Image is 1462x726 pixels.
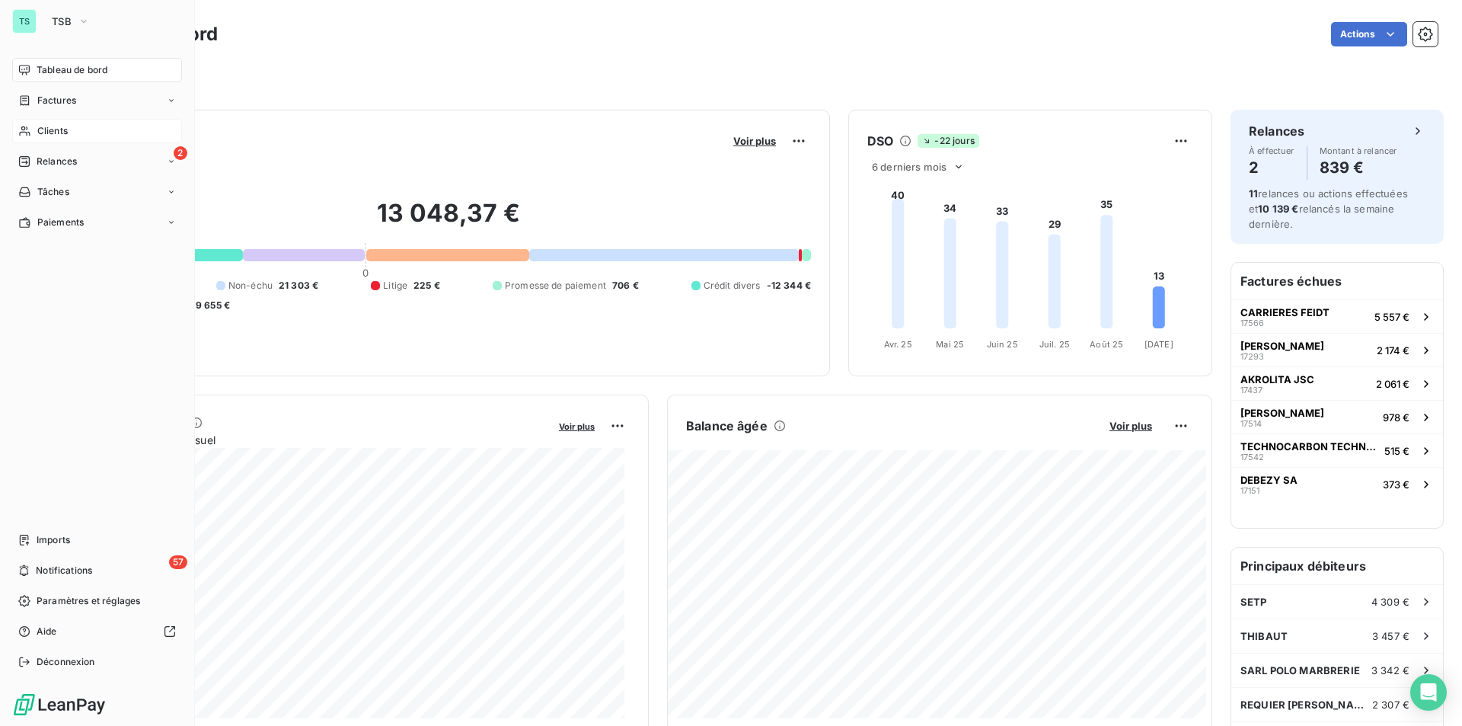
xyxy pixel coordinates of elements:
[1240,373,1314,385] span: AKROLITA JSC
[1240,664,1360,676] span: SARL POLO MARBRERIE
[1090,339,1123,350] tspan: Août 25
[1371,596,1409,608] span: 4 309 €
[1249,187,1408,230] span: relances ou actions effectuées et relancés la semaine dernière.
[12,619,182,644] a: Aide
[1384,445,1409,457] span: 515 €
[1240,699,1372,711] span: REQUIER [PERSON_NAME]
[1331,22,1407,46] button: Actions
[612,279,639,293] span: 706 €
[1372,699,1409,711] span: 2 307 €
[1410,674,1447,711] div: Open Intercom Messenger
[1371,664,1409,676] span: 3 342 €
[169,555,187,569] span: 57
[1231,467,1443,501] button: DEBEZY SA17151373 €
[505,279,606,293] span: Promesse de paiement
[1383,411,1409,424] span: 978 €
[1039,339,1070,350] tspan: Juil. 25
[37,185,69,199] span: Tâches
[413,279,440,293] span: 225 €
[1240,385,1262,395] span: 17437
[37,625,57,638] span: Aide
[1231,299,1443,333] button: CARRIERES FEIDT175665 557 €
[767,279,811,293] span: -12 344 €
[1249,146,1294,155] span: À effectuer
[1240,318,1264,328] span: 17566
[704,279,761,293] span: Crédit divers
[987,339,1018,350] tspan: Juin 25
[1240,352,1264,361] span: 17293
[1240,474,1298,486] span: DEBEZY SA
[383,279,407,293] span: Litige
[686,417,768,435] h6: Balance âgée
[1231,548,1443,584] h6: Principaux débiteurs
[729,134,780,148] button: Voir plus
[1105,419,1157,433] button: Voir plus
[12,692,107,717] img: Logo LeanPay
[918,134,978,148] span: -22 jours
[37,94,76,107] span: Factures
[936,339,964,350] tspan: Mai 25
[1372,630,1409,642] span: 3 457 €
[174,146,187,160] span: 2
[1240,486,1259,495] span: 17151
[1240,306,1330,318] span: CARRIERES FEIDT
[1231,366,1443,400] button: AKROLITA JSC174372 061 €
[872,161,946,173] span: 6 derniers mois
[1249,155,1294,180] h4: 2
[1320,146,1397,155] span: Montant à relancer
[1240,440,1378,453] span: TECHNOCARBON TECHNOLOGIES FRANCE SAS
[36,564,92,577] span: Notifications
[1144,339,1173,350] tspan: [DATE]
[86,198,811,244] h2: 13 048,37 €
[554,419,599,433] button: Voir plus
[37,63,107,77] span: Tableau de bord
[1240,453,1264,462] span: 17542
[1377,344,1409,357] span: 2 174 €
[86,432,548,448] span: Chiffre d'affaires mensuel
[362,267,369,279] span: 0
[228,279,273,293] span: Non-échu
[733,135,776,147] span: Voir plus
[559,421,595,432] span: Voir plus
[12,9,37,34] div: TS
[1240,419,1262,428] span: 17514
[1240,340,1324,352] span: [PERSON_NAME]
[1231,333,1443,366] button: [PERSON_NAME]172932 174 €
[867,132,893,150] h6: DSO
[1240,407,1324,419] span: [PERSON_NAME]
[884,339,912,350] tspan: Avr. 25
[1231,400,1443,433] button: [PERSON_NAME]17514978 €
[1240,596,1267,608] span: SETP
[37,655,95,669] span: Déconnexion
[37,533,70,547] span: Imports
[1240,630,1288,642] span: THIBAUT
[1249,122,1304,140] h6: Relances
[1109,420,1152,432] span: Voir plus
[37,155,77,168] span: Relances
[37,594,140,608] span: Paramètres et réglages
[1249,187,1258,200] span: 11
[1383,478,1409,491] span: 373 €
[52,15,72,27] span: TSB
[279,279,318,293] span: 21 303 €
[37,216,84,229] span: Paiements
[1258,203,1298,215] span: 10 139 €
[37,124,68,138] span: Clients
[1376,378,1409,390] span: 2 061 €
[1374,311,1409,323] span: 5 557 €
[1320,155,1397,180] h4: 839 €
[1231,433,1443,467] button: TECHNOCARBON TECHNOLOGIES FRANCE SAS17542515 €
[1231,263,1443,299] h6: Factures échues
[191,299,230,312] span: -9 655 €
